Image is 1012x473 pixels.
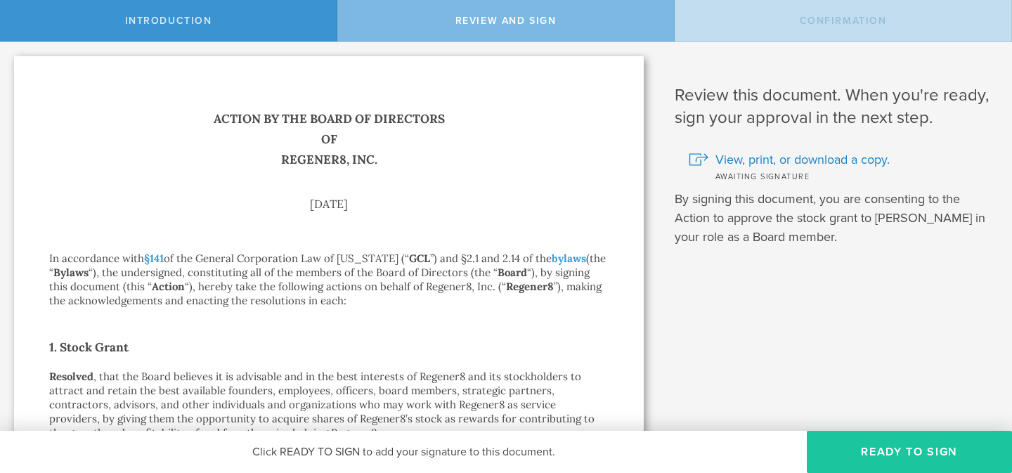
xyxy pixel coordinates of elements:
[49,198,609,209] div: [DATE]
[498,266,527,279] strong: Board
[689,169,991,183] div: Awaiting signature
[675,190,991,247] p: By signing this document, you are consenting to the Action to approve the stock grant to [PERSON_...
[49,336,609,358] h2: 1. Stock Grant
[506,280,554,293] strong: Regener8
[552,252,586,265] a: bylaws
[49,252,609,308] p: In accordance with of the General Corporation Law of [US_STATE] (“ ”) and §2.1 and 2.14 of the (t...
[455,15,557,27] span: Review and Sign
[53,266,89,279] strong: Bylaws
[49,109,609,170] h1: Action by the Board of Directors of Regener8, Inc.
[49,370,93,383] strong: Resolved
[49,370,609,440] p: , that the Board believes it is advisable and in the best interests of Regener8 and its stockhold...
[675,84,991,129] h1: Review this document. When you're ready, sign your approval in the next step.
[409,252,430,265] strong: GCL
[152,280,185,293] strong: Action
[807,431,1012,473] button: Ready to Sign
[715,150,890,169] span: View, print, or download a copy.
[125,15,212,27] span: Introduction
[800,15,887,27] span: Confirmation
[144,252,164,265] a: §141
